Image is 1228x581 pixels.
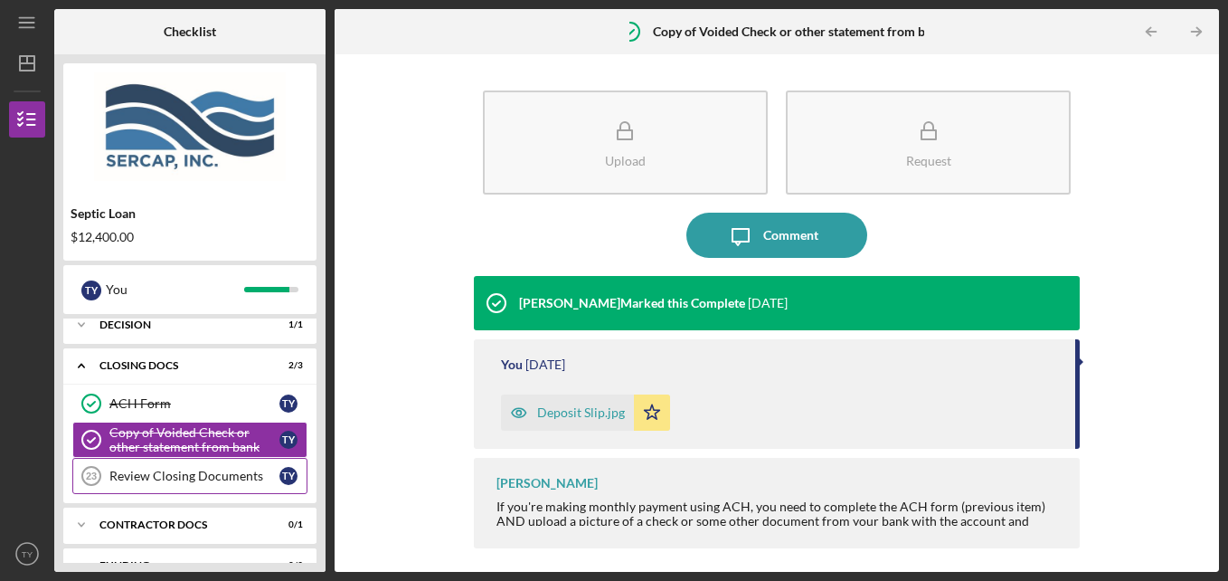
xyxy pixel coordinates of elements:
[279,467,298,485] div: T Y
[109,469,279,483] div: Review Closing Documents
[270,519,303,530] div: 0 / 1
[525,357,565,372] time: 2025-08-29 23:08
[279,395,298,413] div: T Y
[763,213,818,258] div: Comment
[748,296,788,310] time: 2025-09-18 20:26
[99,519,258,530] div: Contractor Docs
[72,458,307,494] a: 23Review Closing DocumentsTY
[605,154,646,167] div: Upload
[109,396,279,411] div: ACH Form
[22,549,33,559] text: TY
[63,72,316,181] img: Product logo
[81,281,101,300] div: T Y
[9,536,45,572] button: TY
[270,319,303,330] div: 1 / 1
[537,405,625,420] div: Deposit Slip.jpg
[906,154,951,167] div: Request
[72,386,307,422] a: ACH FormTY
[496,500,1063,543] div: If you're making monthly payment using ACH, you need to complete the ACH form (previous item) AND...
[86,471,97,481] tspan: 23
[270,560,303,571] div: 0 / 3
[501,357,523,372] div: You
[99,360,258,371] div: CLOSING DOCS
[72,422,307,458] a: Copy of Voided Check or other statement from bankTY
[496,476,598,491] div: [PERSON_NAME]
[99,319,258,330] div: Decision
[519,296,745,310] div: [PERSON_NAME] Marked this Complete
[106,274,244,305] div: You
[99,560,258,571] div: Funding
[71,206,309,221] div: Septic Loan
[71,230,309,244] div: $12,400.00
[686,213,867,258] button: Comment
[653,24,946,39] b: Copy of Voided Check or other statement from bank
[109,425,279,454] div: Copy of Voided Check or other statement from bank
[483,90,768,195] button: Upload
[164,24,216,39] b: Checklist
[786,90,1071,195] button: Request
[279,431,298,449] div: T Y
[270,360,303,371] div: 2 / 3
[501,395,670,431] button: Deposit Slip.jpg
